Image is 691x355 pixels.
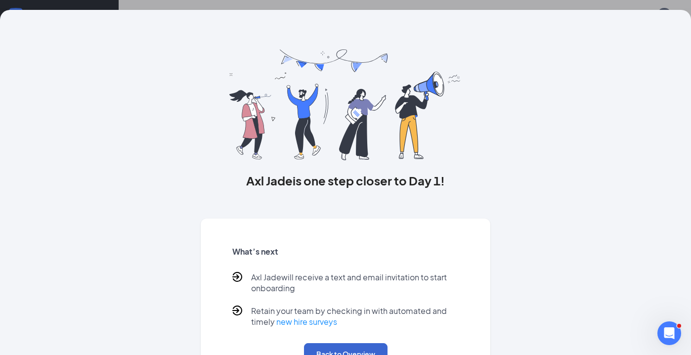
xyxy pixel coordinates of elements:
[201,172,491,189] h3: Axl Jade is one step closer to Day 1!
[232,246,459,257] h5: What’s next
[229,49,461,160] img: you are all set
[251,306,459,327] p: Retain your team by checking in with automated and timely
[276,316,337,327] a: new hire surveys
[251,272,459,294] p: Axl Jade will receive a text and email invitation to start onboarding
[657,321,681,345] iframe: Intercom live chat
